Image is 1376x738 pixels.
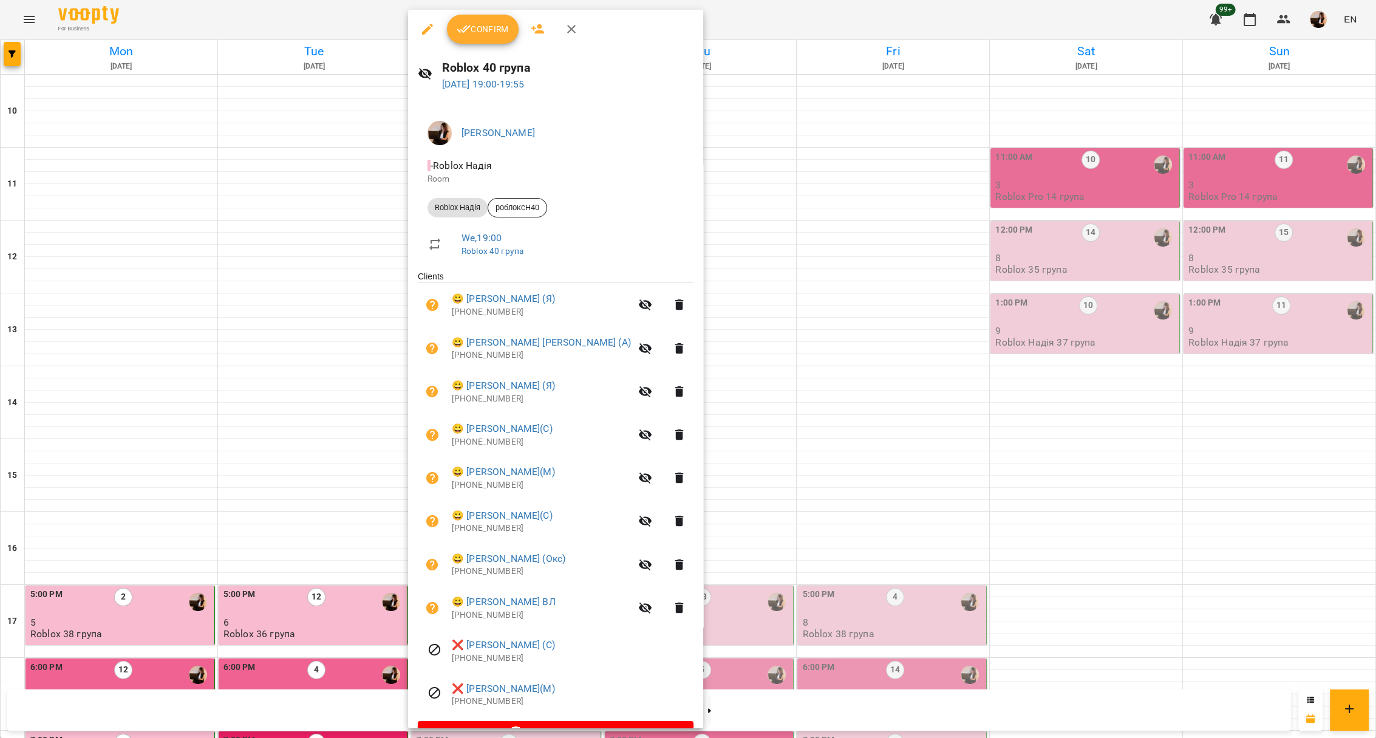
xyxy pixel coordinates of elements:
[427,202,488,213] span: Roblox Надія
[452,378,555,393] a: 😀 [PERSON_NAME] (Я)
[447,15,519,44] button: Confirm
[427,686,442,700] svg: Visit canceled
[452,638,555,652] a: ❌ [PERSON_NAME] (С)
[452,595,556,609] a: 😀 [PERSON_NAME] ВЛ
[418,463,447,493] button: Unpaid. Bill the attendance?
[462,127,535,138] a: [PERSON_NAME]
[418,334,447,363] button: Unpaid. Bill the attendance?
[452,335,631,350] a: 😀 [PERSON_NAME] [PERSON_NAME] (А)
[452,695,693,708] p: [PHONE_NUMBER]
[427,643,442,657] svg: Visit canceled
[452,682,555,696] a: ❌ [PERSON_NAME](М)
[418,420,447,449] button: Unpaid. Bill the attendance?
[452,522,631,535] p: [PHONE_NUMBER]
[452,508,553,523] a: 😀 [PERSON_NAME](С)
[452,465,555,479] a: 😀 [PERSON_NAME](М)
[452,479,631,491] p: [PHONE_NUMBER]
[418,593,447,623] button: Unpaid. Bill the attendance?
[452,306,631,318] p: [PHONE_NUMBER]
[418,507,447,536] button: Unpaid. Bill the attendance?
[457,22,509,36] span: Confirm
[462,246,523,256] a: Roblox 40 група
[452,609,631,621] p: [PHONE_NUMBER]
[452,436,631,448] p: [PHONE_NUMBER]
[452,552,565,566] a: 😀 [PERSON_NAME] (Окс)
[427,121,452,145] img: f1c8304d7b699b11ef2dd1d838014dff.jpg
[418,377,447,406] button: Unpaid. Bill the attendance?
[488,202,547,213] span: роблоксН40
[452,652,693,665] p: [PHONE_NUMBER]
[418,290,447,319] button: Unpaid. Bill the attendance?
[452,393,631,405] p: [PHONE_NUMBER]
[452,349,631,361] p: [PHONE_NUMBER]
[427,160,494,171] span: - Roblox Надія
[462,232,502,244] a: We , 19:00
[427,173,684,185] p: Room
[452,565,631,578] p: [PHONE_NUMBER]
[442,78,525,90] a: [DATE] 19:00-19:55
[442,58,694,77] h6: Roblox 40 група
[452,292,555,306] a: 😀 [PERSON_NAME] (Я)
[452,422,553,436] a: 😀 [PERSON_NAME](С)
[418,550,447,579] button: Unpaid. Bill the attendance?
[418,270,693,720] ul: Clients
[488,198,547,217] div: роблоксН40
